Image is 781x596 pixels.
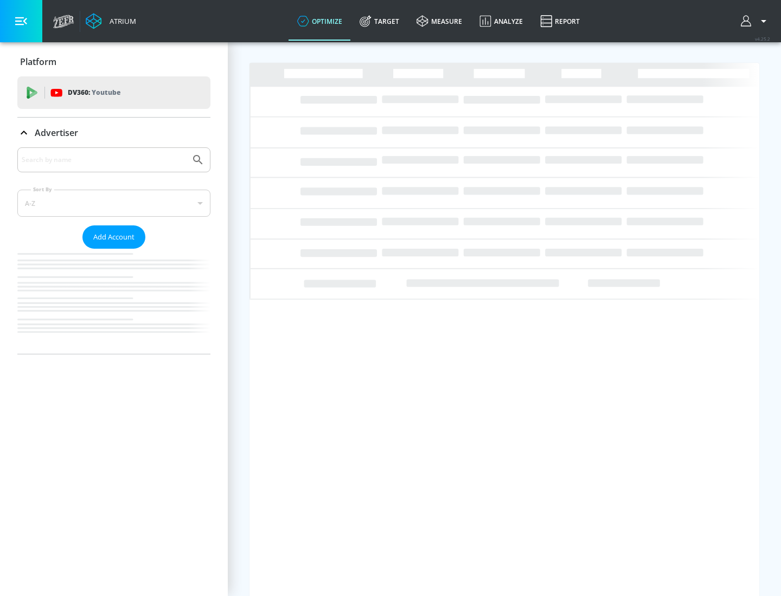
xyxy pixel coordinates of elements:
[31,186,54,193] label: Sort By
[82,225,145,249] button: Add Account
[17,249,210,354] nav: list of Advertiser
[68,87,120,99] p: DV360:
[17,76,210,109] div: DV360: Youtube
[17,47,210,77] div: Platform
[92,87,120,98] p: Youtube
[17,147,210,354] div: Advertiser
[289,2,351,41] a: optimize
[86,13,136,29] a: Atrium
[17,190,210,217] div: A-Z
[532,2,588,41] a: Report
[351,2,408,41] a: Target
[20,56,56,68] p: Platform
[17,118,210,148] div: Advertiser
[755,36,770,42] span: v 4.25.2
[22,153,186,167] input: Search by name
[471,2,532,41] a: Analyze
[408,2,471,41] a: measure
[93,231,135,243] span: Add Account
[35,127,78,139] p: Advertiser
[105,16,136,26] div: Atrium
